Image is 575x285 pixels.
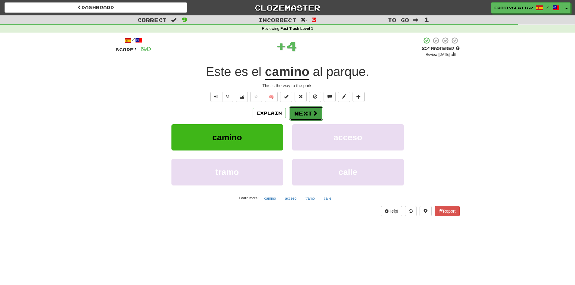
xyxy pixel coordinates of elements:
span: Este [206,65,231,79]
div: / [116,37,151,44]
span: al [313,65,323,79]
button: Round history (alt+y) [405,206,417,216]
button: tramo [171,159,283,185]
span: : [171,17,178,23]
button: Explain [253,108,286,118]
button: Favorite sentence (alt+f) [250,92,262,102]
span: es [235,65,248,79]
a: Dashboard [5,2,187,13]
button: tramo [302,194,318,203]
span: : [413,17,420,23]
a: Clozemaster [196,2,379,13]
button: Next [289,106,323,120]
button: ½ [222,92,234,102]
button: acceso [292,124,404,150]
span: To go [388,17,409,23]
span: : [301,17,307,23]
button: Set this sentence to 100% Mastered (alt+m) [280,92,292,102]
u: camino [265,65,309,80]
small: Learn more: [239,196,258,200]
button: Show image (alt+x) [236,92,248,102]
small: Review: [DATE] [426,52,450,57]
span: . [309,65,369,79]
button: Edit sentence (alt+d) [338,92,350,102]
span: Score: [116,47,137,52]
span: calle [338,167,357,177]
div: Mastered [422,46,460,51]
span: 25 % [422,46,431,51]
strong: Fast Track Level 1 [280,27,313,31]
button: Help! [381,206,402,216]
button: acceso [282,194,300,203]
span: Correct [137,17,167,23]
span: 1 [424,16,429,23]
a: FrostySea1162 / [491,2,563,13]
span: + [276,37,286,55]
span: Incorrect [258,17,296,23]
span: 80 [141,45,151,52]
div: This is the way to the park. [116,83,460,89]
span: acceso [334,133,362,142]
button: camino [171,124,283,150]
button: Discuss sentence (alt+u) [324,92,336,102]
span: FrostySea1162 [494,5,533,11]
button: Ignore sentence (alt+i) [309,92,321,102]
button: 🧠 [265,92,278,102]
span: tramo [216,167,239,177]
button: calle [321,194,335,203]
button: Reset to 0% Mastered (alt+r) [295,92,307,102]
span: camino [212,133,242,142]
span: 3 [311,16,317,23]
button: camino [261,194,280,203]
span: 9 [182,16,187,23]
div: Text-to-speech controls [209,92,234,102]
button: calle [292,159,404,185]
span: / [546,5,549,9]
button: Play sentence audio (ctl+space) [210,92,222,102]
span: el [251,65,261,79]
button: Add to collection (alt+a) [353,92,365,102]
span: parque [326,65,366,79]
button: Report [435,206,459,216]
span: 4 [286,38,297,53]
